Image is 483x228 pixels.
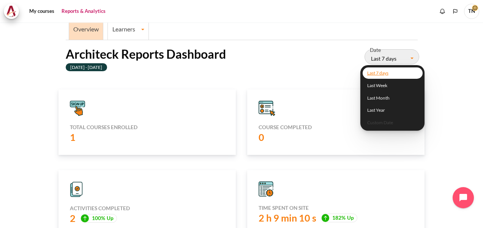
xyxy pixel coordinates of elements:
[73,25,99,33] a: Overview
[259,205,413,211] h5: Time Spent On Site
[437,6,448,17] div: Show notification window with no new notifications
[259,124,413,131] h5: Course completed
[59,4,108,19] a: Reports & Analytics
[363,80,423,91] a: Last Week
[259,131,267,144] label: 0
[107,215,114,222] span: Up
[464,4,479,19] a: User menu
[70,205,224,212] h5: Activities completed
[4,4,23,19] a: Architeck Architeck
[363,92,423,104] a: Last Month
[347,214,354,222] span: Up
[80,214,117,223] span: 100%
[370,46,381,54] label: Date
[66,63,107,71] label: [DATE] - [DATE]
[259,212,316,223] span: 2 h 9 min 10 s
[363,105,423,116] a: Last Year
[70,212,79,225] label: 2
[70,131,79,144] label: 1
[464,4,479,19] span: TN
[321,214,358,222] span: 182%
[27,4,57,19] a: My courses
[108,25,148,33] a: Learners
[363,67,423,79] a: Last 7 days
[70,124,224,131] h5: Total courses enrolled
[66,46,226,62] h2: Architeck Reports Dashboard
[6,6,17,17] img: Architeck
[450,6,461,17] button: Languages
[365,49,419,64] button: Last 7 days
[367,119,418,126] input: Custom Date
